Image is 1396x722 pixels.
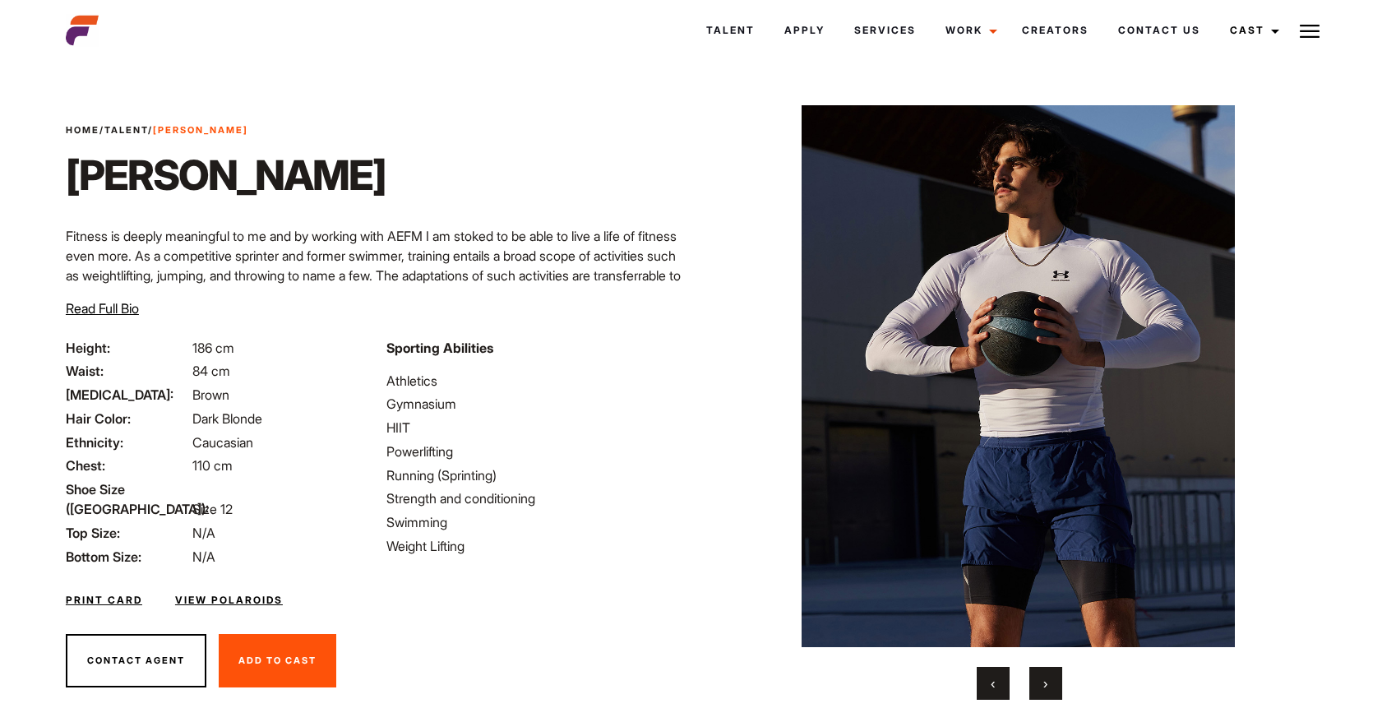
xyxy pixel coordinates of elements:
p: Fitness is deeply meaningful to me and by working with AEFM I am stoked to be able to live a life... [66,226,688,325]
span: Brown [192,386,229,403]
a: Services [839,8,931,53]
span: Hair Color: [66,409,189,428]
li: Running (Sprinting) [386,465,688,485]
span: Shoe Size ([GEOGRAPHIC_DATA]): [66,479,189,519]
span: Previous [991,675,995,692]
img: Burger icon [1300,21,1320,41]
img: cropped-aefm-brand-fav-22-square.png [66,14,99,47]
span: 110 cm [192,457,233,474]
a: Contact Us [1103,8,1215,53]
li: Weight Lifting [386,536,688,556]
span: Ethnicity: [66,433,189,452]
button: Contact Agent [66,634,206,688]
span: Add To Cast [238,655,317,666]
span: Caucasian [192,434,253,451]
span: Waist: [66,361,189,381]
span: 186 cm [192,340,234,356]
a: Home [66,124,99,136]
li: Gymnasium [386,394,688,414]
a: Cast [1215,8,1289,53]
li: Athletics [386,371,688,391]
strong: [PERSON_NAME] [153,124,248,136]
span: / / [66,123,248,137]
span: Height: [66,338,189,358]
li: HIIT [386,418,688,437]
a: Work [931,8,1007,53]
a: Print Card [66,593,142,608]
li: Powerlifting [386,442,688,461]
li: Strength and conditioning [386,488,688,508]
strong: Sporting Abilities [386,340,493,356]
span: N/A [192,548,215,565]
span: Size 12 [192,501,233,517]
li: Swimming [386,512,688,532]
span: Next [1043,675,1047,692]
a: View Polaroids [175,593,283,608]
span: [MEDICAL_DATA]: [66,385,189,405]
span: Bottom Size: [66,547,189,567]
button: Read Full Bio [66,299,139,318]
h1: [PERSON_NAME] [66,150,386,200]
a: Apply [770,8,839,53]
span: Chest: [66,456,189,475]
a: Creators [1007,8,1103,53]
button: Add To Cast [219,634,336,688]
span: N/A [192,525,215,541]
a: Talent [691,8,770,53]
span: Read Full Bio [66,300,139,317]
img: asgt [737,105,1300,647]
span: Top Size: [66,523,189,543]
span: Dark Blonde [192,410,262,427]
span: 84 cm [192,363,230,379]
a: Talent [104,124,148,136]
